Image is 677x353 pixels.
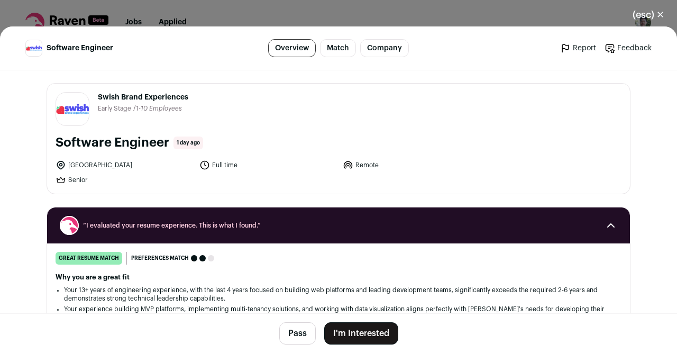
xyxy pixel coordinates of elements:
a: Report [560,43,596,53]
img: 721293b15bbbc88fa90c1e5b8224925d986f91f49920f32aa237d275c9edf62a.png [26,46,42,51]
button: Close modal [620,3,677,26]
li: Remote [343,160,480,170]
img: 721293b15bbbc88fa90c1e5b8224925d986f91f49920f32aa237d275c9edf62a.png [56,104,89,114]
a: Match [320,39,356,57]
a: Feedback [605,43,652,53]
li: Your experience building MVP platforms, implementing multi-tenancy solutions, and working with da... [64,305,613,322]
li: [GEOGRAPHIC_DATA] [56,160,193,170]
h1: Software Engineer [56,134,169,151]
span: Preferences match [131,253,189,264]
div: great resume match [56,252,122,265]
li: Early Stage [98,105,133,113]
li: Senior [56,175,193,185]
span: 1 day ago [173,137,203,149]
li: Your 13+ years of engineering experience, with the last 4 years focused on building web platforms... [64,286,613,303]
span: Software Engineer [47,43,113,53]
button: I'm Interested [324,322,398,345]
li: / [133,105,182,113]
a: Company [360,39,409,57]
li: Full time [199,160,337,170]
span: Swish Brand Experiences [98,92,188,103]
h2: Why you are a great fit [56,273,621,282]
span: 1-10 Employees [136,105,182,112]
button: Pass [279,322,316,345]
a: Overview [268,39,316,57]
span: “I evaluated your resume experience. This is what I found.” [83,221,594,230]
